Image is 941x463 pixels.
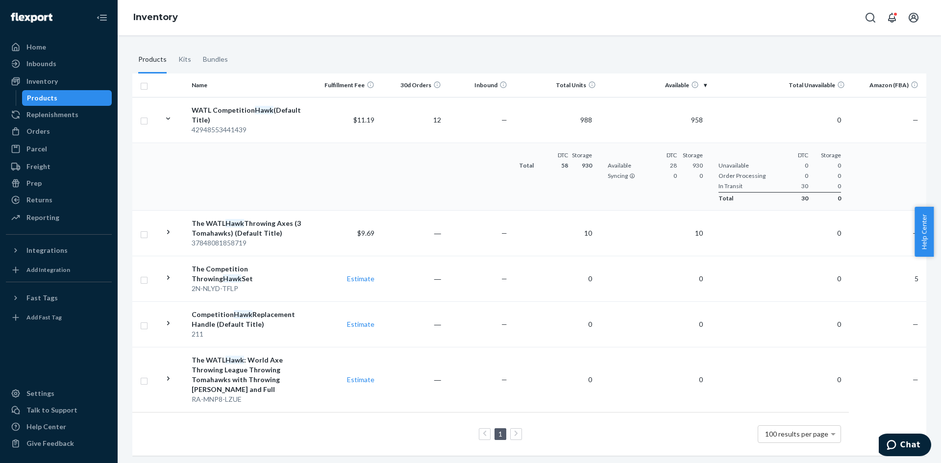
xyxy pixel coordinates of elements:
[915,207,934,257] button: Help Center
[6,123,112,139] a: Orders
[133,12,178,23] a: Inventory
[225,219,244,227] em: Hawk
[695,320,707,328] span: 0
[780,171,809,180] span: 0
[445,73,511,97] th: Inbound
[26,162,50,171] div: Freight
[691,229,707,237] span: 10
[26,144,47,154] div: Parcel
[6,56,112,72] a: Inbounds
[496,430,504,438] a: Page 1 is your current page
[780,182,809,190] span: 30
[378,73,445,97] th: 30d Orders
[812,151,841,159] div: Storage
[203,46,228,73] div: Bundles
[711,73,849,97] th: Total Unavailable
[833,375,845,384] span: 0
[378,97,445,143] td: 12
[26,42,46,52] div: Home
[192,264,308,284] div: The Competition Throwing Set
[192,310,308,329] div: Competition Replacement Handle (Default Title)
[192,284,308,293] div: 2N-NLYD-TFLP
[849,73,926,97] th: Amazon (FBA)
[584,274,596,283] span: 0
[780,194,809,202] span: 30
[833,229,845,237] span: 0
[26,110,78,120] div: Replenishments
[655,171,677,180] span: 0
[913,229,918,237] span: —
[11,13,52,23] img: Flexport logo
[138,46,167,73] div: Products
[681,151,702,159] div: Storage
[765,430,828,438] span: 100 results per page
[718,182,776,190] span: In Transit
[695,375,707,384] span: 0
[687,116,707,124] span: 958
[26,195,52,205] div: Returns
[6,39,112,55] a: Home
[833,116,845,124] span: 0
[861,8,880,27] button: Open Search Box
[608,171,651,180] span: Syncing
[913,320,918,328] span: —
[26,213,59,222] div: Reporting
[378,256,445,301] td: ―
[378,210,445,256] td: ―
[572,161,592,170] span: 930
[879,434,931,458] iframe: Opens a widget where you can chat to one of our agents
[501,274,507,283] span: —
[580,229,596,237] span: 10
[6,310,112,325] a: Add Fast Tag
[553,161,568,170] span: 58
[812,182,841,190] span: 0
[608,161,651,170] span: Available
[312,73,378,97] th: Fulfillment Fee
[501,375,507,384] span: —
[833,320,845,328] span: 0
[780,151,809,159] div: DTC
[584,320,596,328] span: 0
[357,229,374,237] span: $9.69
[6,73,112,89] a: Inventory
[913,375,918,384] span: —
[6,243,112,258] button: Integrations
[188,73,312,97] th: Name
[347,320,374,328] a: Estimate
[6,159,112,174] a: Freight
[681,161,702,170] span: 930
[6,290,112,306] button: Fast Tags
[26,245,68,255] div: Integrations
[655,151,677,159] div: DTC
[600,73,711,97] th: Available
[192,329,308,339] div: 211
[812,194,841,202] span: 0
[6,107,112,122] a: Replenishments
[695,274,707,283] span: 0
[26,126,50,136] div: Orders
[378,347,445,412] td: ―
[26,439,74,448] div: Give Feedback
[553,151,568,159] div: DTC
[6,175,112,191] a: Prep
[192,105,308,125] div: WATL Competition (Default Title)
[6,262,112,278] a: Add Integration
[904,8,923,27] button: Open account menu
[234,310,252,318] em: Hawk
[378,301,445,347] td: ―
[718,161,776,170] span: Unavailable
[519,161,549,170] span: Total
[353,116,374,124] span: $11.19
[22,90,112,106] a: Products
[6,141,112,157] a: Parcel
[511,73,600,97] th: Total Units
[347,375,374,384] a: Estimate
[6,386,112,401] a: Settings
[347,274,374,283] a: Estimate
[681,171,702,180] span: 0
[26,422,66,432] div: Help Center
[26,76,58,86] div: Inventory
[6,192,112,208] a: Returns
